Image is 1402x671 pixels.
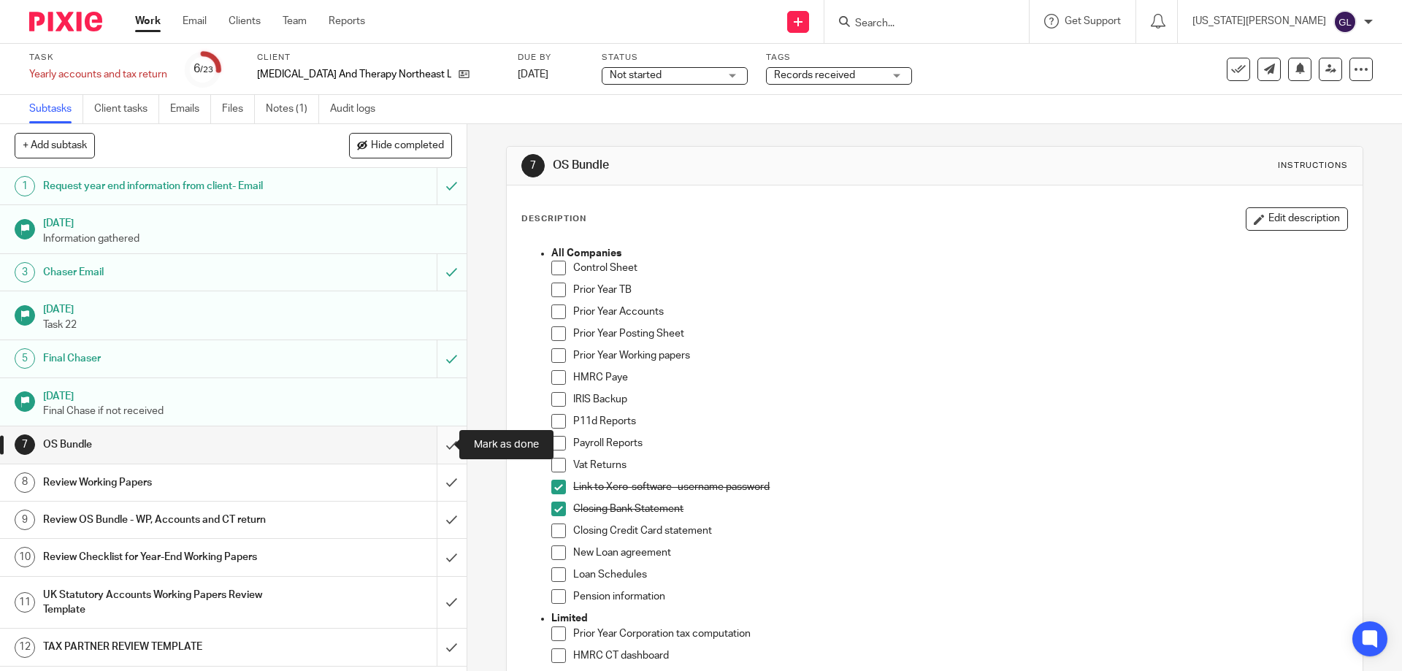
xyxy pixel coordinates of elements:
[15,262,35,283] div: 3
[15,176,35,196] div: 1
[266,95,319,123] a: Notes (1)
[257,52,499,64] label: Client
[229,14,261,28] a: Clients
[573,524,1347,538] p: Closing Credit Card statement
[521,213,586,225] p: Description
[854,18,985,31] input: Search
[15,434,35,455] div: 7
[518,69,548,80] span: [DATE]
[43,472,296,494] h1: Review Working Papers
[1246,207,1348,231] button: Edit description
[551,613,588,624] strong: Limited
[1333,10,1357,34] img: svg%3E
[573,436,1347,450] p: Payroll Reports
[222,95,255,123] a: Files
[29,52,167,64] label: Task
[183,14,207,28] a: Email
[15,510,35,530] div: 9
[43,318,452,332] p: Task 22
[43,212,452,231] h1: [DATE]
[602,52,748,64] label: Status
[94,95,159,123] a: Client tasks
[1065,16,1121,26] span: Get Support
[15,592,35,613] div: 11
[573,648,1347,663] p: HMRC CT dashboard
[573,480,1347,494] p: Link to Xero-software -username password
[573,545,1347,560] p: New Loan agreement
[573,458,1347,472] p: Vat Returns
[15,133,95,158] button: + Add subtask
[43,299,452,317] h1: [DATE]
[573,589,1347,604] p: Pension information
[43,348,296,369] h1: Final Chaser
[573,261,1347,275] p: Control Sheet
[43,509,296,531] h1: Review OS Bundle - WP, Accounts and CT return
[774,70,855,80] span: Records received
[573,502,1347,516] p: Closing Bank Statement
[766,52,912,64] label: Tags
[553,158,966,173] h1: OS Bundle
[29,67,167,82] div: Yearly accounts and tax return
[257,67,451,82] p: [MEDICAL_DATA] And Therapy Northeast Limited
[43,404,452,418] p: Final Chase if not received
[573,370,1347,385] p: HMRC Paye
[349,133,452,158] button: Hide completed
[573,283,1347,297] p: Prior Year TB
[135,14,161,28] a: Work
[43,175,296,197] h1: Request year end information from client- Email
[573,626,1347,641] p: Prior Year Corporation tax computation
[518,52,583,64] label: Due by
[573,348,1347,363] p: Prior Year Working papers
[610,70,662,80] span: Not started
[200,66,213,74] small: /23
[330,95,386,123] a: Audit logs
[371,140,444,152] span: Hide completed
[573,567,1347,582] p: Loan Schedules
[573,392,1347,407] p: IRIS Backup
[283,14,307,28] a: Team
[43,546,296,568] h1: Review Checklist for Year-End Working Papers
[15,348,35,369] div: 5
[170,95,211,123] a: Emails
[43,636,296,658] h1: TAX PARTNER REVIEW TEMPLATE
[29,12,102,31] img: Pixie
[1278,160,1348,172] div: Instructions
[15,547,35,567] div: 10
[43,231,452,246] p: Information gathered
[551,248,621,258] strong: All Companies
[15,472,35,493] div: 8
[521,154,545,177] div: 7
[329,14,365,28] a: Reports
[1192,14,1326,28] p: [US_STATE][PERSON_NAME]
[194,61,213,77] div: 6
[43,434,296,456] h1: OS Bundle
[29,95,83,123] a: Subtasks
[43,584,296,621] h1: UK Statutory Accounts Working Papers Review Template
[43,261,296,283] h1: Chaser Email
[573,414,1347,429] p: P11d Reports
[573,304,1347,319] p: Prior Year Accounts
[15,637,35,658] div: 12
[573,326,1347,341] p: Prior Year Posting Sheet
[43,386,452,404] h1: [DATE]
